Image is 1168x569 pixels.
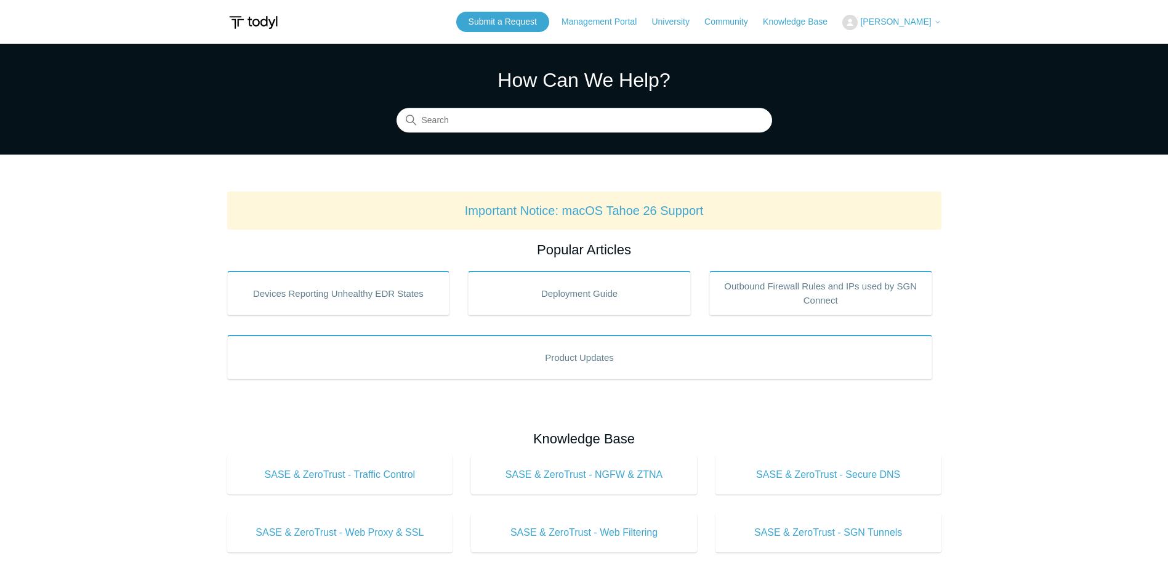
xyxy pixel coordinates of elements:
a: Community [704,15,760,28]
a: Management Portal [562,15,649,28]
a: Outbound Firewall Rules and IPs used by SGN Connect [709,271,932,315]
a: Important Notice: macOS Tahoe 26 Support [465,204,704,217]
a: SASE & ZeroTrust - SGN Tunnels [715,513,941,552]
img: Todyl Support Center Help Center home page [227,11,280,34]
a: SASE & ZeroTrust - Web Proxy & SSL [227,513,453,552]
span: SASE & ZeroTrust - NGFW & ZTNA [489,467,679,482]
a: Product Updates [227,335,932,379]
a: University [651,15,701,28]
a: Devices Reporting Unhealthy EDR States [227,271,450,315]
h2: Popular Articles [227,240,941,260]
a: Submit a Request [456,12,549,32]
a: Deployment Guide [468,271,691,315]
span: SASE & ZeroTrust - SGN Tunnels [734,525,923,540]
h1: How Can We Help? [397,65,772,95]
span: SASE & ZeroTrust - Web Filtering [489,525,679,540]
a: Knowledge Base [763,15,840,28]
button: [PERSON_NAME] [842,15,941,30]
a: SASE & ZeroTrust - Secure DNS [715,455,941,494]
span: SASE & ZeroTrust - Traffic Control [246,467,435,482]
span: [PERSON_NAME] [860,17,931,26]
a: SASE & ZeroTrust - Traffic Control [227,455,453,494]
span: SASE & ZeroTrust - Web Proxy & SSL [246,525,435,540]
a: SASE & ZeroTrust - Web Filtering [471,513,697,552]
input: Search [397,108,772,133]
h2: Knowledge Base [227,429,941,449]
a: SASE & ZeroTrust - NGFW & ZTNA [471,455,697,494]
span: SASE & ZeroTrust - Secure DNS [734,467,923,482]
